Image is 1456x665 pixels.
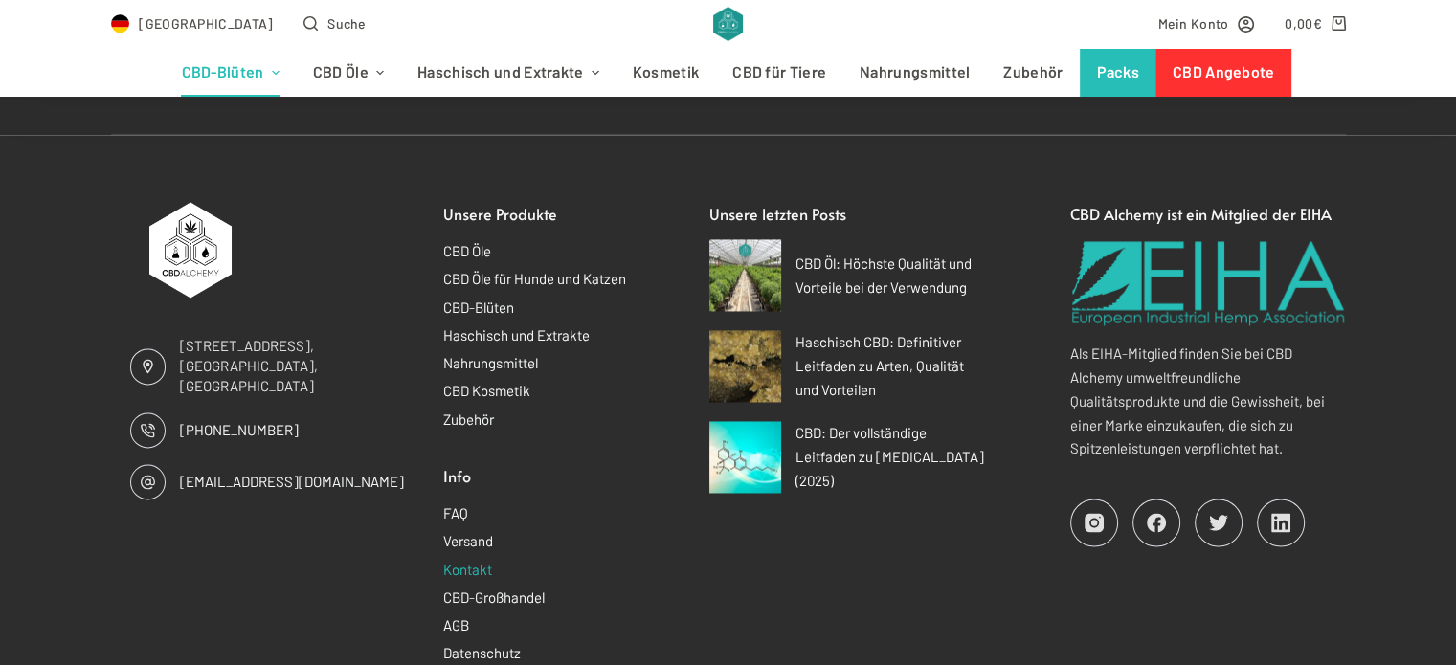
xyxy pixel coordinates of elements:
a: CBD-Großhandel [443,588,545,606]
img: Die molekulare Struktur von Cannabidiol (CBD) unterscheidet sich geringfügig von THC, was seine n... [709,421,781,493]
img: CBD Alchemy [713,7,743,41]
span: CBD: Der vollständige Leitfaden zu [MEDICAL_DATA] (2025) [795,421,985,492]
span: Suche [327,12,367,34]
a: CBD Angebote [1155,49,1291,97]
a: Haschisch und Extrakte [400,49,616,97]
a: AGB [443,616,469,633]
h2: CBD Alchemy ist ein Mitglied der EIHA [1070,202,1346,225]
a: Besuchen Sie die EIHA-Website [1070,273,1346,290]
a: CBD Öle für Hunde und Katzen [443,270,626,287]
p: Als EIHA-Mitglied finden Sie bei CBD Alchemy umweltfreundliche Qualitätsprodukte und die Gewisshe... [1070,342,1346,460]
a: Select Country [111,12,274,34]
a: CBD Öle [296,49,400,97]
a: Nahrungsmittel [843,49,987,97]
a: Versand [443,532,493,549]
a: CBD-Blüten [165,49,296,97]
a: Haschisch und Extrakte [443,326,590,344]
a: Datenschutz [443,644,521,661]
a: Mein Konto [1157,12,1254,34]
span: [GEOGRAPHIC_DATA] [139,12,273,34]
a: Zubehör [987,49,1080,97]
a: Kontakt [443,561,492,578]
h2: Unsere letzten Posts [709,202,985,225]
img: DE Flag [111,14,130,33]
a: CBD Kosmetik [443,382,530,399]
a: Kosmetik [616,49,715,97]
a: Packs [1080,49,1156,97]
nav: Header-Menü [165,49,1291,97]
a: Twitter [1195,499,1243,546]
button: Open search form [303,12,366,34]
img: Blühender Hanf: die Quelle für unser CBD-Öl. [709,239,781,311]
a: Nahrungsmittel [443,354,538,371]
h2: Info [443,464,719,487]
span: [STREET_ADDRESS], [GEOGRAPHIC_DATA], [GEOGRAPHIC_DATA] [180,336,405,396]
a: CBD für Tiere [716,49,843,97]
a: Shopping cart [1285,12,1345,34]
a: [EMAIL_ADDRESS][DOMAIN_NAME] [180,473,404,490]
bdi: 0,00 [1285,15,1322,32]
a: CBD Öl: Höchste Qualität und Vorteile bei der Verwendung [709,239,985,311]
span: Mein Konto [1157,12,1228,34]
a: Zubehör [443,410,494,428]
a: Haschisch CBD: Definitiver Leitfaden zu Arten, Qualität und Vorteilen [709,330,985,402]
a: Instagram [1070,499,1118,546]
span: Haschisch CBD: Definitiver Leitfaden zu Arten, Qualität und Vorteilen [795,330,985,401]
h2: Unsere Produkte [443,202,719,225]
a: CBD Öle [443,242,491,259]
a: CBD: Der vollständige Leitfaden zu [MEDICAL_DATA] (2025) [709,421,985,493]
span: CBD Öl: Höchste Qualität und Vorteile bei der Verwendung [795,252,985,299]
img: Premium-CBD-Haschisch zeichnet sich durch seine hohe CBD-Konzentration und harzreiche Textur aus. [709,330,781,402]
a: CBD-Blüten [443,299,514,316]
a: LinkedIn [1257,499,1305,546]
a: Facebook [1132,499,1180,546]
img: CBD Alchemy ist ein Mitglied der EIHA [1070,239,1346,327]
span: € [1312,15,1321,32]
img: CBD ALCHEMY [149,202,233,298]
a: FAQ [443,504,468,521]
a: [PHONE_NUMBER] [180,421,299,438]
